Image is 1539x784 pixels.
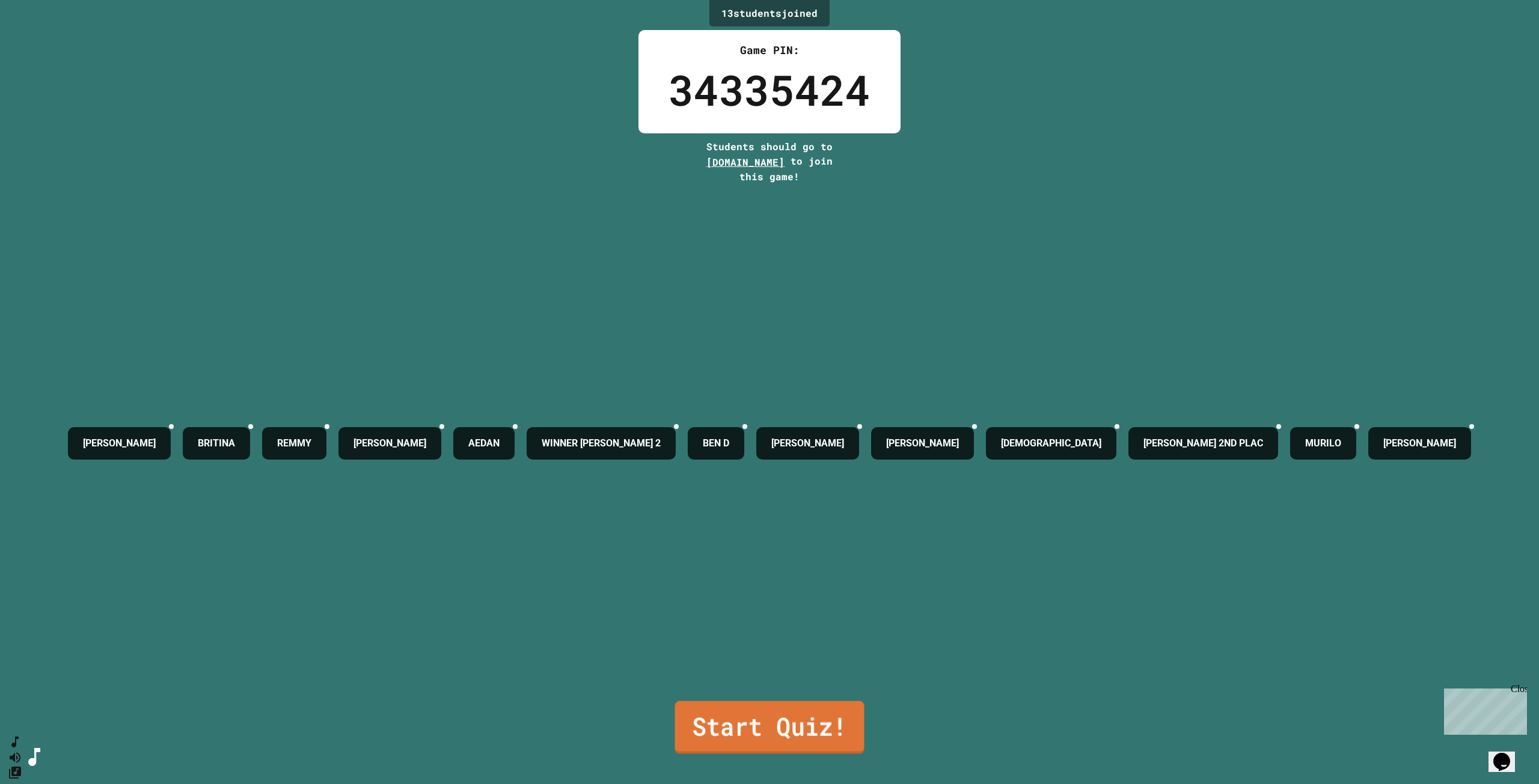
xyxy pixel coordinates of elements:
h4: [PERSON_NAME] [353,436,426,451]
a: Start Quiz! [675,701,864,754]
h4: [PERSON_NAME] [83,436,156,451]
div: Chat with us now!Close [5,5,83,76]
h4: [PERSON_NAME] [886,436,959,451]
div: Students should go to to join this game! [694,139,845,184]
div: Game PIN: [669,42,870,58]
h4: REMMY [277,436,311,451]
h4: MURILO [1305,436,1341,451]
iframe: chat widget [1489,736,1527,772]
h4: AEDAN [468,436,500,451]
button: SpeedDial basic example [8,735,22,750]
h4: [PERSON_NAME] [1383,436,1456,451]
span: [DOMAIN_NAME] [706,156,785,168]
iframe: chat widget [1439,684,1527,735]
h4: [DEMOGRAPHIC_DATA] [1001,436,1101,451]
h4: [PERSON_NAME] 2ND PLAC [1143,436,1263,451]
h4: BEN D [703,436,729,451]
button: Change Music [8,765,22,780]
h4: BRITINA [198,436,235,451]
button: Mute music [8,750,22,765]
div: 34335424 [669,58,870,121]
h4: [PERSON_NAME] [771,436,844,451]
h4: WINNER [PERSON_NAME] 2 [542,436,661,451]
